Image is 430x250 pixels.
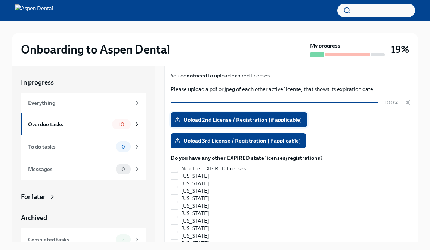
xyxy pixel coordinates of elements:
div: Messages [28,165,113,173]
p: Please upload a pdf or jpeg of each other active license, that shows its expiration date. [171,85,412,93]
span: [US_STATE] [181,195,209,202]
span: 10 [114,122,129,127]
span: Upload 3rd License / Registration [if applicable] [176,137,301,144]
span: [US_STATE] [181,232,209,240]
span: 0 [117,167,130,172]
span: [US_STATE] [181,240,209,247]
div: To do tasks [28,143,113,151]
span: [US_STATE] [181,217,209,225]
span: [US_STATE] [181,187,209,195]
label: Upload 3rd License / Registration [if applicable] [171,133,306,148]
a: To do tasks0 [21,135,146,158]
a: Archived [21,213,146,222]
span: 0 [117,144,130,150]
a: For later [21,192,146,201]
span: [US_STATE] [181,180,209,187]
img: Aspen Dental [15,4,53,16]
label: Do you have any other EXPIRED state licenses/registrations? [171,154,323,162]
span: 2 [117,237,129,243]
div: Overdue tasks [28,120,109,128]
div: For later [21,192,46,201]
a: Overdue tasks10 [21,113,146,135]
div: Completed tasks [28,235,113,244]
span: [US_STATE] [181,225,209,232]
strong: not [186,72,195,79]
label: Upload 2nd License / Registration [if applicable] [171,112,307,127]
strong: My progress [310,42,340,49]
span: [US_STATE] [181,202,209,210]
span: Upload 2nd License / Registration [if applicable] [176,116,302,124]
a: Everything [21,93,146,113]
button: Cancel [404,99,412,106]
p: 100% [384,99,398,106]
a: In progress [21,78,146,87]
p: You do need to upload expired licenses. [171,72,412,79]
span: [US_STATE] [181,210,209,217]
h2: Onboarding to Aspen Dental [21,42,170,57]
div: Everything [28,99,131,107]
span: [US_STATE] [181,172,209,180]
span: No other EXPIRED licenses [181,165,246,172]
a: Messages0 [21,158,146,180]
h3: 19% [391,43,409,56]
